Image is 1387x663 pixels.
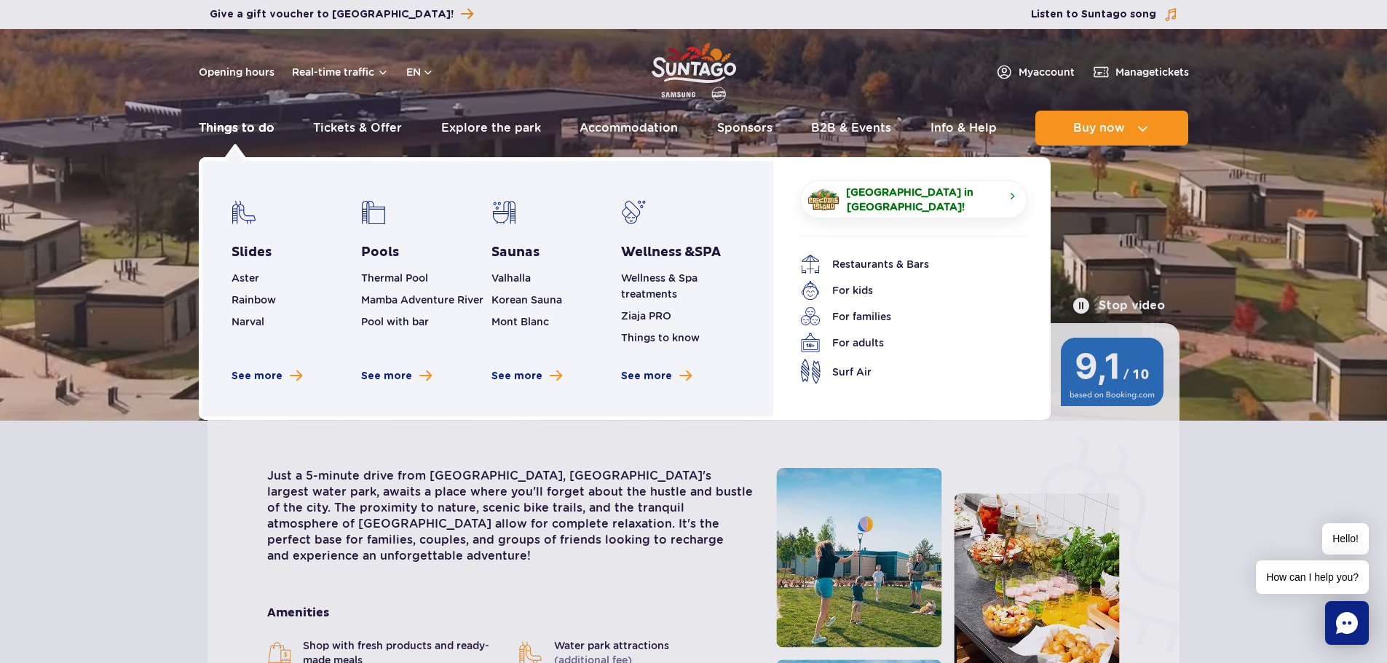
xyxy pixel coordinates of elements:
a: Opening hours [199,65,274,79]
a: Accommodation [580,111,678,146]
a: Mamba Adventure River [361,294,483,306]
a: Managetickets [1092,63,1189,81]
a: Ziaja PRO [621,310,671,322]
a: Aster [232,272,259,284]
a: Sponsors [717,111,772,146]
span: See more [621,369,672,384]
a: Surf Air [800,359,1005,384]
a: See more saunas [491,369,562,384]
a: Restaurants & Bars [800,254,1005,274]
a: For families [800,306,1005,327]
span: How can I help you? [1256,560,1369,594]
span: See more [491,369,542,384]
a: Thermal Pool [361,272,428,284]
span: See more [361,369,412,384]
a: See more pools [361,369,432,384]
a: See more slides [232,369,302,384]
span: Manage tickets [1115,65,1189,79]
a: Narval [232,316,264,327]
button: Real-time traffic [292,66,389,78]
a: Rainbow [232,294,276,306]
a: Pools [361,244,399,261]
a: Things to know [621,332,700,344]
a: Info & Help [930,111,997,146]
a: For kids [800,280,1005,301]
span: Hello! [1322,523,1369,555]
a: B2B & Events [811,111,891,146]
a: Valhalla [491,272,531,284]
a: See more Wellness & SPA [621,369,692,384]
a: Explore the park [441,111,541,146]
span: Surf Air [832,364,872,380]
a: Tickets & Offer [313,111,402,146]
span: [GEOGRAPHIC_DATA] in [GEOGRAPHIC_DATA]! [847,185,1004,214]
span: See more [232,369,282,384]
a: For adults [800,333,1005,353]
button: en [406,65,434,79]
a: Pool with bar [361,316,429,327]
a: Things to do [199,111,274,146]
span: SPA [695,244,721,261]
span: My account [1019,65,1075,79]
a: Wellness &SPA [621,244,721,261]
a: Saunas [491,244,540,261]
span: Buy now [1073,122,1125,135]
button: Buy now [1035,111,1188,146]
a: Korean Sauna [491,294,562,306]
a: Myaccount [995,63,1075,81]
a: [GEOGRAPHIC_DATA] in [GEOGRAPHIC_DATA]! [800,180,1027,218]
a: Mont Blanc [491,316,549,327]
a: Slides [232,244,272,261]
div: Chat [1325,601,1369,645]
a: Wellness & Spa treatments [621,272,698,300]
